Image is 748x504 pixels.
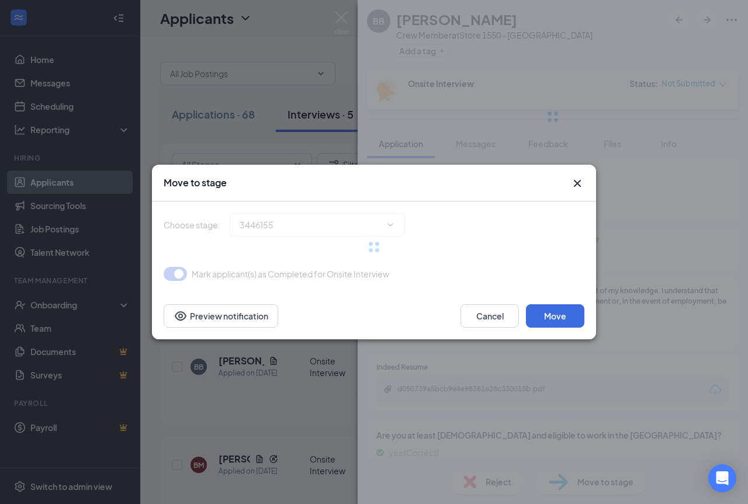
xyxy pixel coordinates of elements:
[570,176,584,190] svg: Cross
[570,176,584,190] button: Close
[164,176,227,189] h3: Move to stage
[174,309,188,323] svg: Eye
[708,464,736,492] div: Open Intercom Messenger
[460,304,519,328] button: Cancel
[526,304,584,328] button: Move
[164,304,278,328] button: Preview notificationEye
